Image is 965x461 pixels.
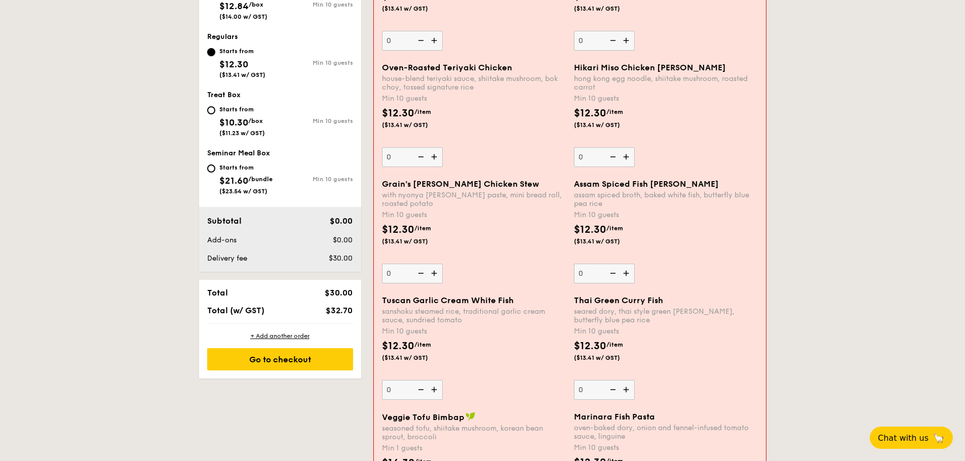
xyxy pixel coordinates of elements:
[219,105,265,113] div: Starts from
[620,264,635,283] img: icon-add.58712e84.svg
[333,236,353,244] span: $0.00
[382,31,443,51] input: indian inspired cajun chicken, supergarlicfied oiled linguine, cherry tomatoMin 10 guests$12.30/i...
[574,264,635,283] input: Assam Spiced Fish [PERSON_NAME]assam spiced broth, baked white fish, butterfly blue pea riceMin 1...
[414,341,431,348] span: /item
[207,106,215,114] input: Starts from$10.30/box($11.23 w/ GST)Min 10 guests
[382,412,465,422] span: Veggie Tofu Bimbap
[382,296,514,305] span: Tuscan Garlic Cream White Fish
[574,121,643,129] span: ($13.41 w/ GST)
[382,340,414,352] span: $12.30
[574,354,643,362] span: ($13.41 w/ GST)
[382,307,566,324] div: sanshoku steamed rice, traditional garlic cream sauce, sundried tomato
[382,147,443,167] input: Oven-Roasted Teriyaki Chickenhouse-blend teriyaki sauce, shiitake mushroom, bok choy, tossed sign...
[207,236,237,244] span: Add-ons
[428,147,443,166] img: icon-add.58712e84.svg
[878,433,929,443] span: Chat with us
[428,31,443,50] img: icon-add.58712e84.svg
[574,63,726,72] span: Hikari Miso Chicken [PERSON_NAME]
[604,147,620,166] img: icon-reduce.1d2dbef1.svg
[382,443,566,453] div: Min 1 guests
[382,94,566,104] div: Min 10 guests
[412,380,428,399] img: icon-reduce.1d2dbef1.svg
[606,108,623,115] span: /item
[574,326,758,337] div: Min 10 guests
[382,107,414,119] span: $12.30
[466,412,476,421] img: icon-vegan.f8ff3823.svg
[326,306,353,315] span: $32.70
[933,432,945,444] span: 🦙
[574,380,635,400] input: Thai Green Curry Fishseared dory, thai style green [PERSON_NAME], butterfly blue pea riceMin 10 g...
[574,31,635,51] input: house-blend mustard, maple soy baked potato, linguine, cherry tomatoMin 10 guests$12.30/item($13....
[606,225,623,232] span: /item
[620,147,635,166] img: icon-add.58712e84.svg
[382,63,512,72] span: Oven-Roasted Teriyaki Chicken
[382,380,443,400] input: Tuscan Garlic Cream White Fishsanshoku steamed rice, traditional garlic cream sauce, sundried tom...
[604,380,620,399] img: icon-reduce.1d2dbef1.svg
[382,424,566,441] div: seasoned tofu, shiitake mushroom, korean bean sprout, broccoli
[414,225,431,232] span: /item
[382,5,451,13] span: ($13.41 w/ GST)
[606,341,623,348] span: /item
[382,121,451,129] span: ($13.41 w/ GST)
[219,59,248,70] span: $12.30
[428,264,443,283] img: icon-add.58712e84.svg
[412,147,428,166] img: icon-reduce.1d2dbef1.svg
[207,32,238,41] span: Regulars
[574,74,758,92] div: hong kong egg noodle, shiitake mushroom, roasted carrot
[574,147,635,167] input: Hikari Miso Chicken [PERSON_NAME]hong kong egg noodle, shiitake mushroom, roasted carrotMin 10 gu...
[330,216,353,226] span: $0.00
[870,427,953,449] button: Chat with us🦙
[207,254,247,263] span: Delivery fee
[280,117,353,124] div: Min 10 guests
[574,94,758,104] div: Min 10 guests
[207,306,264,315] span: Total (w/ GST)
[574,237,643,245] span: ($13.41 w/ GST)
[248,176,273,183] span: /bundle
[219,117,248,128] span: $10.30
[382,179,539,189] span: Grain's [PERSON_NAME] Chicken Stew
[620,31,635,50] img: icon-add.58712e84.svg
[207,216,242,226] span: Subtotal
[207,149,270,157] span: Seminar Meal Box
[412,31,428,50] img: icon-reduce.1d2dbef1.svg
[412,264,428,283] img: icon-reduce.1d2dbef1.svg
[574,224,606,236] span: $12.30
[574,307,758,324] div: seared dory, thai style green [PERSON_NAME], butterfly blue pea rice
[207,288,228,298] span: Total
[207,91,241,99] span: Treat Box
[574,5,643,13] span: ($13.41 w/ GST)
[207,48,215,56] input: Starts from$12.30($13.41 w/ GST)Min 10 guests
[219,188,267,195] span: ($23.54 w/ GST)
[382,237,451,245] span: ($13.41 w/ GST)
[382,74,566,92] div: house-blend teriyaki sauce, shiitake mushroom, bok choy, tossed signature rice
[382,264,443,283] input: Grain's [PERSON_NAME] Chicken Stewwith nyonya [PERSON_NAME] paste, mini bread roll, roasted potat...
[382,354,451,362] span: ($13.41 w/ GST)
[382,326,566,337] div: Min 10 guests
[574,412,655,422] span: Marinara Fish Pasta
[248,117,263,124] span: /box
[219,1,249,12] span: $12.84
[219,13,267,20] span: ($14.00 w/ GST)
[382,210,566,220] div: Min 10 guests
[325,288,353,298] span: $30.00
[604,264,620,283] img: icon-reduce.1d2dbef1.svg
[280,176,353,183] div: Min 10 guests
[574,179,719,189] span: Assam Spiced Fish [PERSON_NAME]
[249,1,263,8] span: /box
[219,175,248,186] span: $21.60
[219,71,265,78] span: ($13.41 w/ GST)
[574,191,758,208] div: assam spiced broth, baked white fish, butterfly blue pea rice
[207,164,215,173] input: Starts from$21.60/bundle($23.54 w/ GST)Min 10 guests
[574,424,758,441] div: oven-baked dory, onion and fennel-infused tomato sauce, linguine
[382,191,566,208] div: with nyonya [PERSON_NAME] paste, mini bread roll, roasted potato
[329,254,353,263] span: $30.00
[382,224,414,236] span: $12.30
[604,31,620,50] img: icon-reduce.1d2dbef1.svg
[574,296,663,305] span: Thai Green Curry Fish
[574,340,606,352] span: $12.30
[219,47,265,55] div: Starts from
[574,107,606,119] span: $12.30
[280,1,353,8] div: Min 10 guests
[428,380,443,399] img: icon-add.58712e84.svg
[620,380,635,399] img: icon-add.58712e84.svg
